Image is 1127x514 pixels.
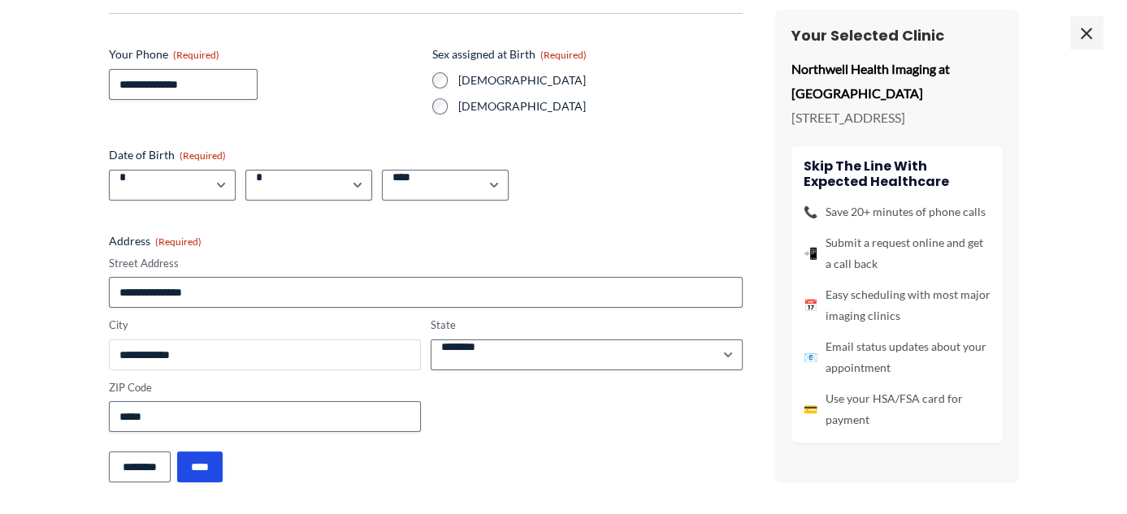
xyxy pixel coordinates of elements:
[109,233,202,249] legend: Address
[155,235,202,248] span: (Required)
[432,46,587,63] legend: Sex assigned at Birth
[804,283,990,326] li: Easy scheduling with most major imaging clinics
[804,231,990,274] li: Submit a request online and get a call back
[791,105,1003,129] p: [STREET_ADDRESS]
[804,346,817,367] span: 📧
[791,57,1003,105] p: Northwell Health Imaging at [GEOGRAPHIC_DATA]
[458,72,743,89] label: [DEMOGRAPHIC_DATA]
[804,294,817,315] span: 📅
[109,256,743,271] label: Street Address
[804,158,990,188] h4: Skip the line with Expected Healthcare
[804,201,990,222] li: Save 20+ minutes of phone calls
[173,49,219,61] span: (Required)
[804,335,990,378] li: Email status updates about your appointment
[804,387,990,430] li: Use your HSA/FSA card for payment
[431,317,743,333] label: State
[1070,16,1103,49] span: ×
[109,317,421,333] label: City
[458,98,743,114] label: [DEMOGRAPHIC_DATA]
[804,398,817,419] span: 💳
[540,49,587,61] span: (Required)
[109,380,421,395] label: ZIP Code
[180,149,226,162] span: (Required)
[109,147,226,163] legend: Date of Birth
[804,242,817,263] span: 📲
[791,26,1003,45] h3: Your Selected Clinic
[109,46,419,63] label: Your Phone
[804,201,817,222] span: 📞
